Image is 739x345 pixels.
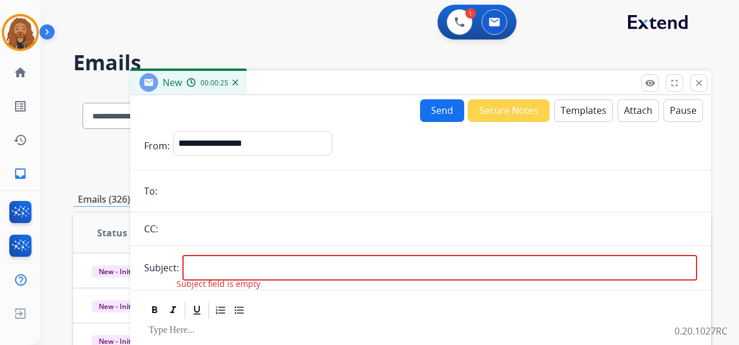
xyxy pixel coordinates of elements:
img: avatar [4,16,37,49]
span: 00:00:25 [200,78,228,88]
div: Underline [188,301,206,319]
mat-icon: fullscreen [669,78,680,88]
p: CC: [144,222,158,236]
mat-icon: history [13,133,27,147]
p: From: [144,139,170,153]
div: 1 [465,8,476,19]
span: New - Initial [92,300,146,312]
div: Bullet List [231,301,248,319]
span: New [163,76,182,89]
mat-icon: list_alt [13,99,27,113]
button: Send [420,99,464,122]
button: Attach [618,99,659,122]
mat-icon: home [13,66,27,80]
p: 0.20.1027RC [675,324,727,338]
button: Pause [663,99,703,122]
button: Templates [554,99,613,122]
p: To: [144,184,157,198]
div: Italic [164,301,182,319]
mat-icon: remove_red_eye [645,78,655,88]
button: Secure Notes [468,99,550,122]
span: New - Initial [92,265,146,278]
span: Status [97,226,127,240]
p: Emails (326) [73,192,135,207]
div: Ordered List [212,301,229,319]
p: Subject: [144,261,179,275]
div: Bold [146,301,163,319]
span: Subject field is empty. [177,278,263,290]
mat-icon: inbox [13,167,27,181]
mat-icon: close [694,78,704,88]
h2: Emails [73,51,711,74]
